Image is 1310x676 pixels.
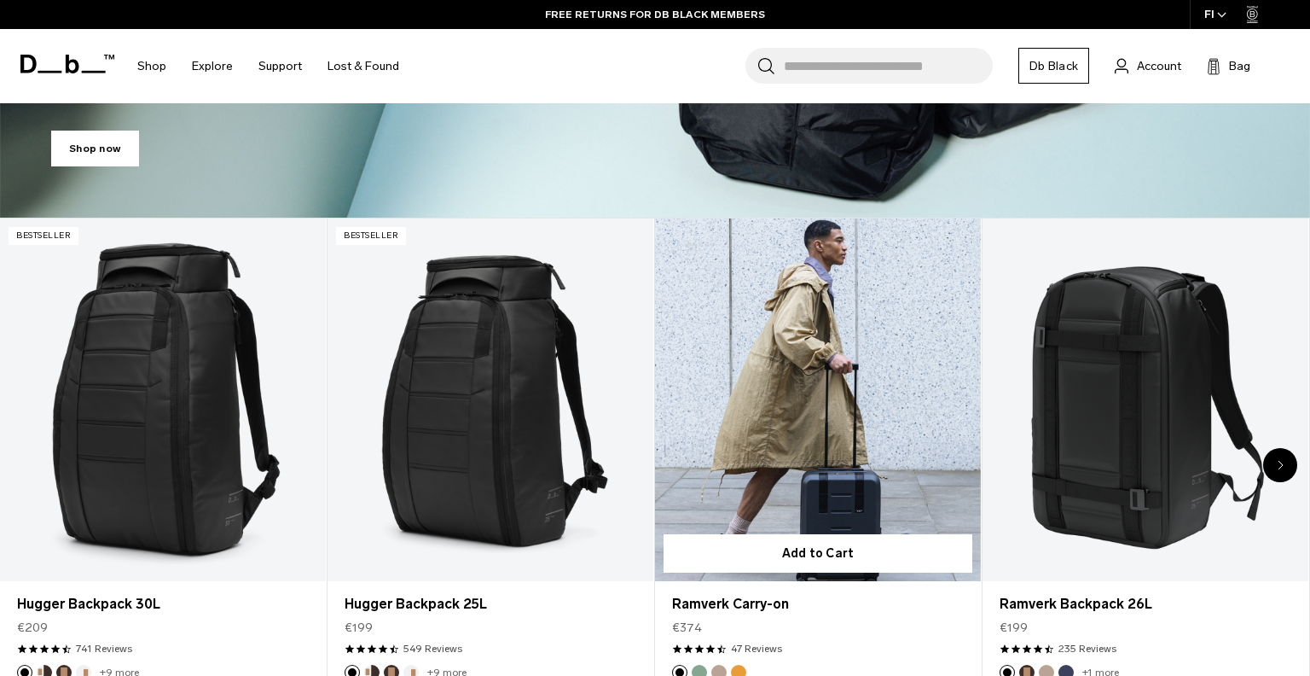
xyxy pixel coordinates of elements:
a: Ramverk Backpack 26L [1000,594,1291,615]
a: Ramverk Carry-on [672,594,964,615]
div: Next slide [1263,448,1297,482]
a: Explore [192,36,233,96]
a: Account [1115,55,1181,76]
span: €199 [1000,619,1028,637]
button: Add to Cart [664,534,972,573]
nav: Main Navigation [125,29,412,103]
a: 549 reviews [403,641,462,656]
p: Bestseller [9,227,78,245]
a: 741 reviews [76,641,132,656]
a: 47 reviews [731,641,782,656]
button: Bag [1207,55,1250,76]
a: Shop [137,36,166,96]
span: Account [1137,57,1181,75]
span: €374 [672,619,702,637]
a: Support [258,36,302,96]
a: Hugger Backpack 30L [17,594,309,615]
span: €209 [17,619,48,637]
a: Ramverk Backpack 26L [982,219,1308,580]
a: Db Black [1018,48,1089,84]
span: €199 [345,619,373,637]
a: 235 reviews [1058,641,1116,656]
a: FREE RETURNS FOR DB BLACK MEMBERS [545,7,765,22]
a: Ramverk Carry-on [655,219,981,580]
span: Bag [1229,57,1250,75]
p: Bestseller [336,227,406,245]
a: Shop now [51,131,139,166]
a: Hugger Backpack 25L [345,594,636,615]
a: Lost & Found [327,36,399,96]
a: Hugger Backpack 25L [327,219,653,580]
